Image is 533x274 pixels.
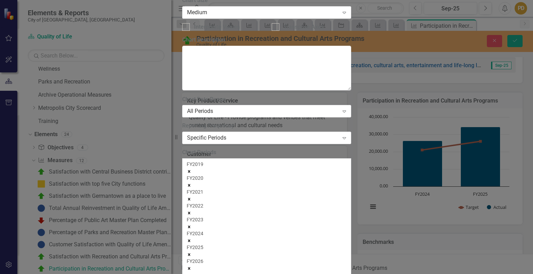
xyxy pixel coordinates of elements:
div: Remove FY2023 [187,223,347,230]
div: Specific Periods [187,134,339,142]
div: All Periods [187,107,339,115]
div: Remove FY2020 [187,182,347,188]
div: FY2022 [187,202,347,209]
div: Remove FY2025 [187,251,347,258]
label: Chart Periods [182,149,351,157]
div: Remove FY2021 [187,195,347,202]
div: Remove FY2024 [187,237,347,244]
div: Interpolate Values [194,23,240,31]
label: Chart Description [182,36,351,44]
div: FY2020 [187,175,347,182]
div: FY2024 [187,230,347,237]
label: Reporting Frequency [182,122,351,130]
div: FY2025 [187,244,347,251]
div: FY2019 [187,161,347,168]
div: Transpose Axes [284,23,324,31]
div: Remove FY2022 [187,209,347,216]
div: Remove FY2026 [187,265,347,272]
div: FY2023 [187,216,347,223]
label: Chart Date Range [182,96,351,104]
div: FY2026 [187,258,347,265]
div: Medium [187,8,339,16]
div: Remove FY2019 [187,168,347,175]
div: FY2021 [187,188,347,195]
